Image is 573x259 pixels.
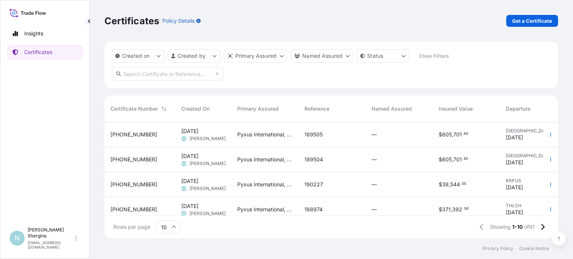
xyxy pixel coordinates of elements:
span: [DATE] [506,184,523,191]
p: Get a Certificate [512,17,552,25]
p: Certificates [24,48,52,56]
button: cargoOwner Filter options [291,49,353,63]
span: , [452,132,453,137]
span: Reference [304,105,329,113]
span: Insured Value [439,105,473,113]
span: 38 [442,182,449,187]
span: of 91 [524,223,535,231]
span: , [449,182,450,187]
span: 189504 [304,156,323,163]
span: 190227 [304,181,323,188]
span: — [372,156,377,163]
p: Primary Assured [235,52,276,60]
p: Named Assured [302,52,342,60]
span: KRPUS [506,178,550,184]
button: Sort [159,104,168,113]
span: [PHONE_NUMBER] [110,206,157,213]
span: Created On [181,105,210,113]
span: 189505 [304,131,323,138]
span: [PERSON_NAME] [190,161,226,167]
span: 1-10 [512,223,523,231]
a: Privacy Policy [483,246,513,252]
button: certificateStatus Filter options [357,49,409,63]
span: [PHONE_NUMBER] [110,156,157,163]
span: 701 [453,157,462,162]
span: Showing [490,223,511,231]
span: 544 [450,182,460,187]
p: Insights [24,30,43,37]
span: [PERSON_NAME] [190,211,226,217]
span: NS [182,210,186,217]
p: [PERSON_NAME] Shergina [28,227,74,239]
span: [DATE] [181,177,198,185]
span: [DATE] [181,202,198,210]
span: [PHONE_NUMBER] [110,181,157,188]
span: — [372,131,377,138]
span: [GEOGRAPHIC_DATA] [506,153,550,159]
span: [DATE] [506,209,523,216]
span: 80 [464,158,468,160]
span: Pyxus International, Inc. [237,206,292,213]
span: [DATE] [506,134,523,141]
span: [DATE] [181,127,198,135]
span: 188974 [304,206,323,213]
button: createdOn Filter options [112,49,164,63]
p: Clear Filters [419,52,449,60]
span: N [15,234,20,242]
span: . [462,158,463,160]
button: Clear Filters [413,50,455,62]
span: Pyxus International, Inc. [237,181,292,188]
span: — [372,181,377,188]
p: Created on [122,52,150,60]
span: [PERSON_NAME] [190,136,226,142]
span: 00 [462,183,466,185]
span: 56 [464,208,469,210]
span: Certificate Number [110,105,158,113]
span: NS [182,185,186,192]
a: Cookie Notice [519,246,549,252]
span: NS [182,135,186,142]
span: 392 [452,207,462,212]
span: [DATE] [181,152,198,160]
span: THLCH [506,203,550,209]
span: 80 [464,133,468,135]
span: Departure [506,105,530,113]
span: $ [439,182,442,187]
a: Certificates [6,45,83,60]
span: , [452,157,453,162]
input: Search Certificate or Reference... [112,67,224,80]
button: createdBy Filter options [168,49,220,63]
span: [GEOGRAPHIC_DATA] [506,128,550,134]
span: [PERSON_NAME] [190,186,226,192]
span: [PHONE_NUMBER] [110,131,157,138]
span: $ [439,207,442,212]
a: Insights [6,26,83,41]
span: Named Assured [372,105,412,113]
span: . [463,208,464,210]
span: . [462,133,463,135]
p: Status [367,52,383,60]
span: $ [439,157,442,162]
span: NS [182,160,186,167]
span: 605 [442,132,452,137]
span: Primary Assured [237,105,279,113]
span: Pyxus International, Inc. [237,131,292,138]
span: 371 [442,207,451,212]
p: Policy Details [162,17,195,25]
span: [DATE] [506,159,523,166]
button: distributor Filter options [224,49,287,63]
p: Created by [178,52,206,60]
span: , [451,207,452,212]
p: Certificates [104,15,159,27]
span: — [372,206,377,213]
span: $ [439,132,442,137]
a: Get a Certificate [506,15,558,27]
p: [EMAIL_ADDRESS][DOMAIN_NAME] [28,240,74,249]
span: . [460,183,461,185]
span: Pyxus International, Inc. [237,156,292,163]
span: Rows per page [113,223,150,231]
span: 605 [442,157,452,162]
span: 701 [453,132,462,137]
